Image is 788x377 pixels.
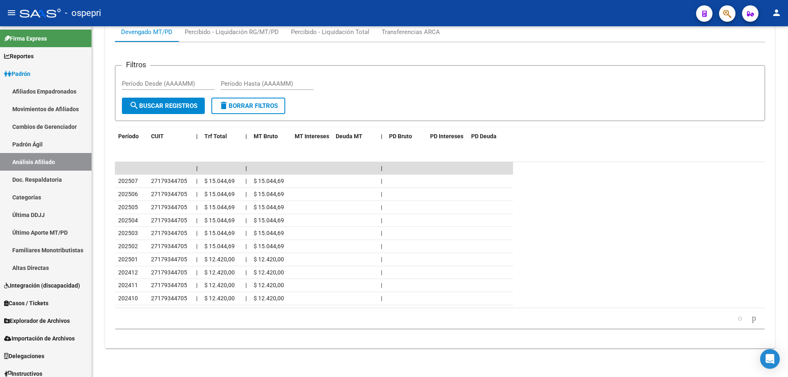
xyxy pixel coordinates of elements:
span: PD Bruto [389,133,412,139]
span: | [245,191,247,197]
span: | [245,269,247,276]
div: Devengado MT/PD [121,27,172,37]
span: | [245,178,247,184]
span: | [196,295,197,302]
span: 202505 [118,204,138,210]
span: | [381,295,382,302]
span: Firma Express [4,34,47,43]
span: | [196,282,197,288]
span: | [196,217,197,224]
span: | [381,269,382,276]
span: Deuda MT [336,133,362,139]
span: Padrón [4,69,30,78]
div: Percibido - Liquidación Total [291,27,369,37]
span: | [381,191,382,197]
span: MT Intereses [295,133,329,139]
span: | [381,165,383,171]
span: - ospepri [65,4,101,22]
span: $ 15.044,69 [204,178,235,184]
span: 27179344705 [151,256,187,263]
span: | [196,165,198,171]
a: go to next page [748,314,760,323]
datatable-header-cell: Período [115,128,148,145]
span: 202504 [118,217,138,224]
span: 27179344705 [151,230,187,236]
span: | [245,295,247,302]
datatable-header-cell: Trf Total [201,128,242,145]
a: go to previous page [734,314,746,323]
span: $ 15.044,69 [254,230,284,236]
div: Percibido - Liquidación RG/MT/PD [185,27,279,37]
span: MT Bruto [254,133,278,139]
span: | [381,256,382,263]
span: $ 15.044,69 [254,178,284,184]
span: 27179344705 [151,269,187,276]
h3: Filtros [122,59,150,71]
span: Casos / Tickets [4,299,48,308]
span: 202507 [118,178,138,184]
span: | [196,256,197,263]
span: Reportes [4,52,34,61]
span: | [245,204,247,210]
span: | [381,282,382,288]
span: | [196,269,197,276]
span: 27179344705 [151,204,187,210]
span: $ 15.044,69 [254,217,284,224]
span: 27179344705 [151,217,187,224]
span: $ 12.420,00 [204,295,235,302]
datatable-header-cell: | [378,128,386,145]
span: | [196,243,197,249]
span: $ 12.420,00 [254,256,284,263]
datatable-header-cell: PD Bruto [386,128,427,145]
span: PD Intereses [430,133,463,139]
span: | [381,133,383,139]
datatable-header-cell: PD Intereses [427,128,468,145]
datatable-header-cell: Deuda MT [332,128,378,145]
span: $ 12.420,00 [204,269,235,276]
span: | [196,178,197,184]
span: | [381,217,382,224]
span: | [381,243,382,249]
span: 202410 [118,295,138,302]
span: Explorador de Archivos [4,316,70,325]
span: $ 15.044,69 [204,243,235,249]
span: $ 15.044,69 [204,191,235,197]
button: Borrar Filtros [211,98,285,114]
span: | [245,133,247,139]
datatable-header-cell: CUIT [148,128,193,145]
span: | [245,282,247,288]
span: Delegaciones [4,352,44,361]
div: Transferencias ARCA [382,27,440,37]
span: 27179344705 [151,282,187,288]
span: $ 15.044,69 [254,204,284,210]
span: | [245,230,247,236]
span: | [245,256,247,263]
span: 202506 [118,191,138,197]
span: Integración (discapacidad) [4,281,80,290]
datatable-header-cell: PD Deuda [468,128,513,145]
span: 202411 [118,282,138,288]
span: $ 15.044,69 [254,243,284,249]
span: | [196,191,197,197]
span: 202501 [118,256,138,263]
span: 202502 [118,243,138,249]
span: Importación de Archivos [4,334,75,343]
span: | [381,204,382,210]
span: $ 15.044,69 [254,191,284,197]
datatable-header-cell: MT Bruto [250,128,291,145]
span: $ 12.420,00 [204,256,235,263]
mat-icon: delete [219,101,229,110]
span: $ 15.044,69 [204,217,235,224]
span: CUIT [151,133,164,139]
span: | [245,165,247,171]
span: | [381,230,382,236]
span: 27179344705 [151,243,187,249]
span: 27179344705 [151,191,187,197]
datatable-header-cell: | [242,128,250,145]
span: Trf Total [204,133,227,139]
span: Buscar Registros [129,102,197,110]
div: Open Intercom Messenger [760,349,780,369]
span: 27179344705 [151,178,187,184]
span: | [196,230,197,236]
span: $ 15.044,69 [204,204,235,210]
